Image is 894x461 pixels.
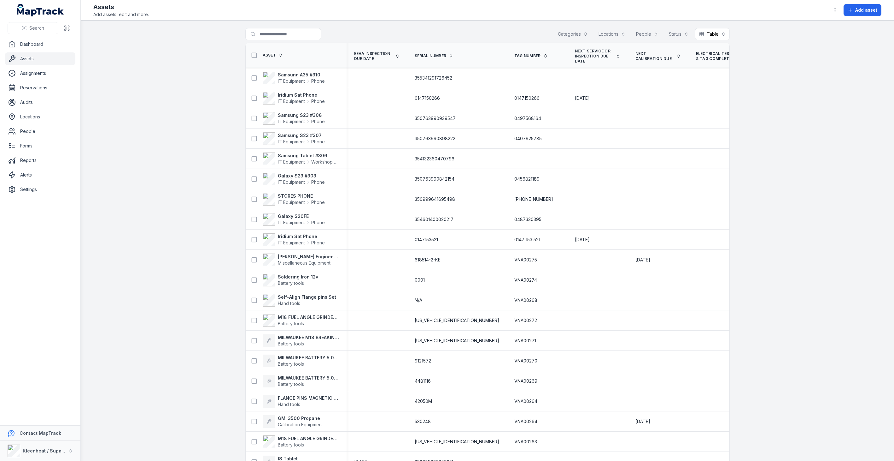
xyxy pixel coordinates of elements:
span: [DATE] [635,419,650,424]
a: MILWAUKEE BATTERY 5.0 AHBattery tools [263,355,339,367]
span: VNA00271 [514,338,536,344]
span: IT Equipment [278,240,305,246]
a: M18 FUEL ANGLE GRINDER 125MM KIT 2B 5AH FC CASEBattery tools [263,314,339,327]
span: Phone [311,98,325,105]
a: Serial Number [415,53,453,58]
span: VNA00275 [514,257,537,263]
strong: MILWAUKEE BATTERY 5.0 AH [278,355,339,361]
a: Next Calibration Due [635,51,681,61]
a: Samsung S23 #308IT EquipmentPhone [263,112,325,125]
strong: Iridium Sat Phone [278,92,325,98]
span: 354132360470796 [415,156,454,162]
span: 0001 [415,277,425,283]
span: EEHA Inspection Due Date [354,51,393,61]
a: Electrical Test & Tag Complete [696,51,741,61]
button: Table [695,28,730,40]
span: VNA00263 [514,439,537,445]
span: Calibration Equipment [278,422,323,427]
span: IT Equipment [278,199,305,206]
a: Asset [263,53,283,58]
span: IT Equipment [278,139,305,145]
strong: M18 FUEL ANGLE GRINDER 125MM KIT 2B 5AH FC CASE [278,314,339,320]
span: IT Equipment [278,179,305,185]
a: Iridium Sat PhoneIT EquipmentPhone [263,233,325,246]
span: 0456821189 [514,176,540,182]
h2: Assets [93,3,149,11]
span: VNA00269 [514,378,537,384]
a: [PERSON_NAME] Engineering Valve 1" NPTMiscellaneous Equipment [263,254,339,266]
strong: Kleenheat / Supagas [23,448,70,453]
span: [DATE] [635,257,650,262]
strong: Galaxy S23 #303 [278,173,325,179]
a: MapTrack [17,4,64,16]
span: [PHONE_NUMBER] [514,196,553,202]
span: Phone [311,179,325,185]
a: Samsung A35 #310IT EquipmentPhone [263,72,325,84]
time: 31/07/2026, 12:00:00 am [635,257,650,263]
span: [US_VEHICLE_IDENTIFICATION_NUMBER] [415,439,499,445]
a: Audits [5,96,75,109]
strong: Samsung S23 #307 [278,132,325,139]
button: Locations [594,28,629,40]
a: Assignments [5,67,75,80]
strong: Samsung S23 #308 [278,112,325,118]
strong: Self-Align Flange pins Set [278,294,336,300]
strong: STORES PHONE [278,193,325,199]
a: MILWAUKEE BATTERY 5.0AHBattery tools [263,375,339,387]
a: Iridium Sat PhoneIT EquipmentPhone [263,92,325,105]
a: Forms [5,140,75,152]
span: Phone [311,78,325,84]
span: IT Equipment [278,78,305,84]
strong: Iridium Sat Phone [278,233,325,240]
button: People [632,28,662,40]
span: Battery tools [278,381,304,387]
strong: MILWAUKEE BATTERY 5.0AH [278,375,339,381]
span: Hand tools [278,402,300,407]
span: 42050M [415,398,432,404]
span: 530248 [415,418,431,425]
span: [US_VEHICLE_IDENTIFICATION_NUMBER] [415,338,499,344]
a: Next Service or Inspection Due Date [575,49,620,64]
span: 350763990842154 [415,176,454,182]
a: Locations [5,111,75,123]
strong: Samsung A35 #310 [278,72,325,78]
span: [DATE] [575,95,590,101]
a: Alerts [5,169,75,181]
span: Battery tools [278,341,304,346]
span: VNA00264 [514,398,537,404]
span: VNA00272 [514,317,537,324]
strong: [PERSON_NAME] Engineering Valve 1" NPT [278,254,339,260]
span: 4481116 [415,378,431,384]
a: Self-Align Flange pins SetHand tools [263,294,336,307]
a: GMI 3500 PropaneCalibration Equipment [263,415,323,428]
a: People [5,125,75,138]
span: Phone [311,139,325,145]
span: Search [29,25,44,31]
a: Galaxy S23 #303IT EquipmentPhone [263,173,325,185]
a: MILWAUKEE M18 BREAKING DIE GRINDERBattery tools [263,334,339,347]
span: 0147150266 [415,95,440,101]
span: VNA00268 [514,297,537,303]
span: 350763990898222 [415,135,455,142]
span: Hand tools [278,301,300,306]
span: Tag Number [514,53,541,58]
strong: M18 FUEL ANGLE GRINDER 125MM KIT 2B 5AH FC CASE [278,435,339,442]
span: 0407925785 [514,135,542,142]
span: Next Calibration Due [635,51,674,61]
span: Add assets, edit and more. [93,11,149,18]
span: 0147 153 521 [514,236,540,243]
span: 9121572 [415,358,431,364]
span: Workshop Tablets [311,159,339,165]
span: Battery tools [278,361,304,367]
time: 01/09/2025, 12:00:00 am [575,95,590,101]
span: 0147153521 [415,236,438,243]
span: N/A [415,297,422,303]
span: VNA00274 [514,277,537,283]
span: Miscellaneous Equipment [278,260,330,266]
span: Battery tools [278,442,304,447]
span: IT Equipment [278,98,305,105]
span: IT Equipment [278,118,305,125]
span: Battery tools [278,321,304,326]
a: Galaxy S20FEIT EquipmentPhone [263,213,325,226]
button: Add asset [844,4,881,16]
